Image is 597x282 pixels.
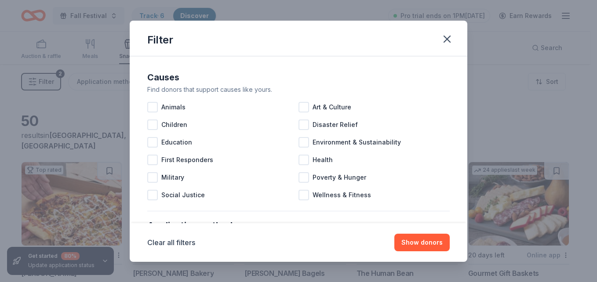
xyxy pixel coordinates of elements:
span: Education [161,137,192,148]
span: Wellness & Fitness [313,190,371,200]
span: Environment & Sustainability [313,137,401,148]
span: Poverty & Hunger [313,172,366,183]
div: Find donors that support causes like yours. [147,84,450,95]
span: Art & Culture [313,102,351,112]
div: Application methods [147,218,450,232]
span: Disaster Relief [313,119,358,130]
button: Show donors [394,234,450,251]
div: Causes [147,70,450,84]
span: Health [313,155,333,165]
span: Children [161,119,187,130]
span: Military [161,172,184,183]
span: Animals [161,102,186,112]
span: Social Justice [161,190,205,200]
button: Clear all filters [147,237,195,248]
div: Filter [147,33,173,47]
span: First Responders [161,155,213,165]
